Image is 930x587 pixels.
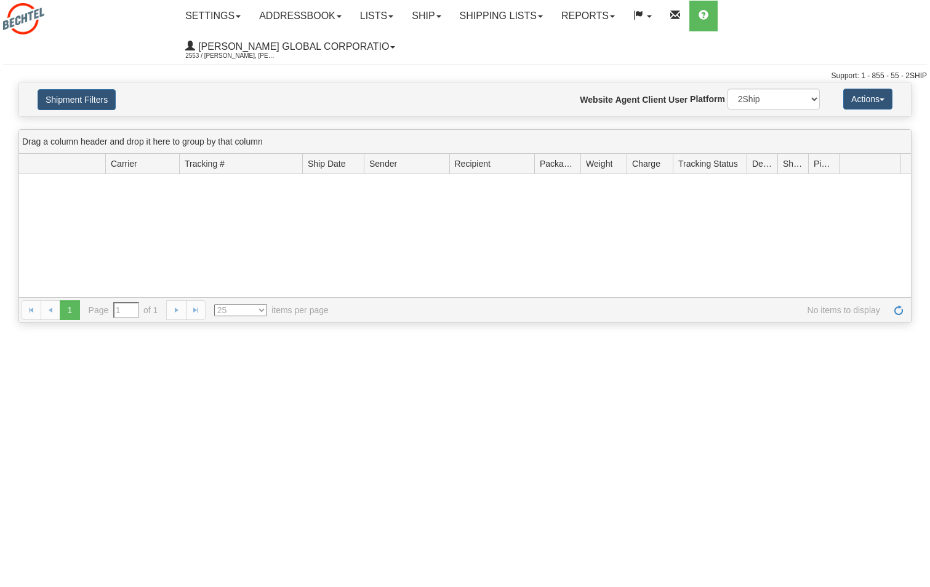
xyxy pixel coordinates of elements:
span: Shipment Issues [783,158,803,170]
span: Tracking # [185,158,225,170]
span: 1 [60,300,79,320]
span: Charge [632,158,660,170]
button: Actions [843,89,892,110]
label: Agent [615,94,640,106]
a: Ship [403,1,450,31]
span: Tracking Status [678,158,738,170]
span: Packages [540,158,575,170]
label: Platform [690,93,725,105]
span: Recipient [455,158,491,170]
label: Client [642,94,666,106]
a: Lists [351,1,403,31]
a: Shipping lists [451,1,552,31]
label: User [668,94,687,106]
img: logo2553.jpg [3,3,44,34]
a: Reports [552,1,624,31]
span: Pickup Status [814,158,834,170]
a: Settings [176,1,250,31]
span: Ship Date [308,158,345,170]
button: Shipment Filters [38,89,116,110]
span: Page of 1 [89,302,158,318]
span: items per page [214,304,329,316]
a: [PERSON_NAME] Global Corporatio 2553 / [PERSON_NAME], [PERSON_NAME] [176,31,404,62]
span: Delivery Status [752,158,772,170]
a: Addressbook [250,1,351,31]
span: 2553 / [PERSON_NAME], [PERSON_NAME] [185,50,278,62]
a: Refresh [889,300,908,320]
span: Weight [586,158,612,170]
span: Carrier [111,158,137,170]
div: grid grouping header [19,130,911,154]
span: No items to display [346,304,880,316]
div: Support: 1 - 855 - 55 - 2SHIP [3,71,927,81]
span: [PERSON_NAME] Global Corporatio [195,41,389,52]
label: Website [580,94,612,106]
span: Sender [369,158,397,170]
